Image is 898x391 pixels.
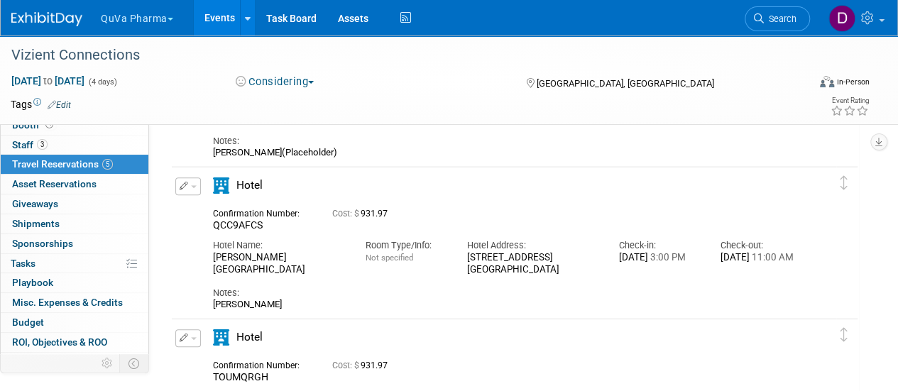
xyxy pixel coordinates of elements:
span: TOUMQRGH [213,371,268,382]
span: 931.97 [332,360,393,370]
a: Sponsorships [1,234,148,253]
div: Hotel Address: [466,239,598,252]
div: Hotel Name: [213,239,344,252]
span: Booth [12,119,56,131]
i: Click and drag to move item [840,328,848,342]
a: Tasks [1,254,148,273]
span: (4 days) [87,77,117,87]
span: Misc. Expenses & Credits [12,297,123,308]
div: [DATE] [721,252,801,264]
div: [PERSON_NAME] [213,299,801,310]
a: Shipments [1,214,148,233]
span: 3:00 PM [648,252,686,263]
div: Confirmation Number: [213,204,311,219]
span: Shipments [12,218,60,229]
span: Budget [12,316,44,328]
div: Notes: [213,135,801,148]
div: [STREET_ADDRESS] [GEOGRAPHIC_DATA] [466,252,598,276]
img: ExhibitDay [11,12,82,26]
span: 5 [102,159,113,170]
img: Danielle Mitchell [828,5,855,32]
a: Giveaways [1,194,148,214]
i: Hotel [213,329,229,346]
a: Staff3 [1,136,148,155]
td: Personalize Event Tab Strip [95,354,120,373]
div: Room Type/Info: [366,239,446,252]
span: [DATE] [DATE] [11,75,85,87]
div: [PERSON_NAME] [GEOGRAPHIC_DATA] [213,252,344,276]
span: 11:00 AM [750,252,794,263]
img: Format-Inperson.png [820,76,834,87]
a: Search [745,6,810,31]
span: Travel Reservations [12,158,113,170]
span: Tasks [11,258,35,269]
i: Hotel [213,177,229,194]
div: In-Person [836,77,870,87]
span: Staff [12,139,48,150]
div: Check-in: [619,239,699,252]
span: ROI, Objectives & ROO [12,336,107,348]
i: Click and drag to move item [840,176,848,190]
a: ROI, Objectives & ROO [1,333,148,352]
a: Playbook [1,273,148,292]
span: Sponsorships [12,238,73,249]
a: Edit [48,100,71,110]
span: Hotel [236,331,263,343]
span: Asset Reservations [12,178,97,189]
span: Cost: $ [332,209,361,219]
div: Event Format [744,74,870,95]
span: to [41,75,55,87]
span: Search [764,13,796,24]
td: Toggle Event Tabs [120,354,149,373]
span: Playbook [12,277,53,288]
span: QCC9AFCS [213,219,263,231]
div: Notes: [213,287,801,299]
div: Vizient Connections [6,43,796,68]
div: Confirmation Number: [213,356,311,371]
a: Misc. Expenses & Credits [1,293,148,312]
span: Giveaways [12,198,58,209]
span: Not specified [366,253,413,263]
div: [DATE] [619,252,699,264]
span: Hotel [236,179,263,192]
a: Asset Reservations [1,175,148,194]
a: Travel Reservations5 [1,155,148,174]
div: [PERSON_NAME](Placeholder) [213,147,801,158]
td: Tags [11,97,71,111]
span: 3 [37,139,48,150]
span: Cost: $ [332,360,361,370]
div: Check-out: [721,239,801,252]
span: 931.97 [332,209,393,219]
span: [GEOGRAPHIC_DATA], [GEOGRAPHIC_DATA] [536,78,713,89]
a: Budget [1,313,148,332]
div: Event Rating [831,97,869,104]
button: Considering [231,75,319,89]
